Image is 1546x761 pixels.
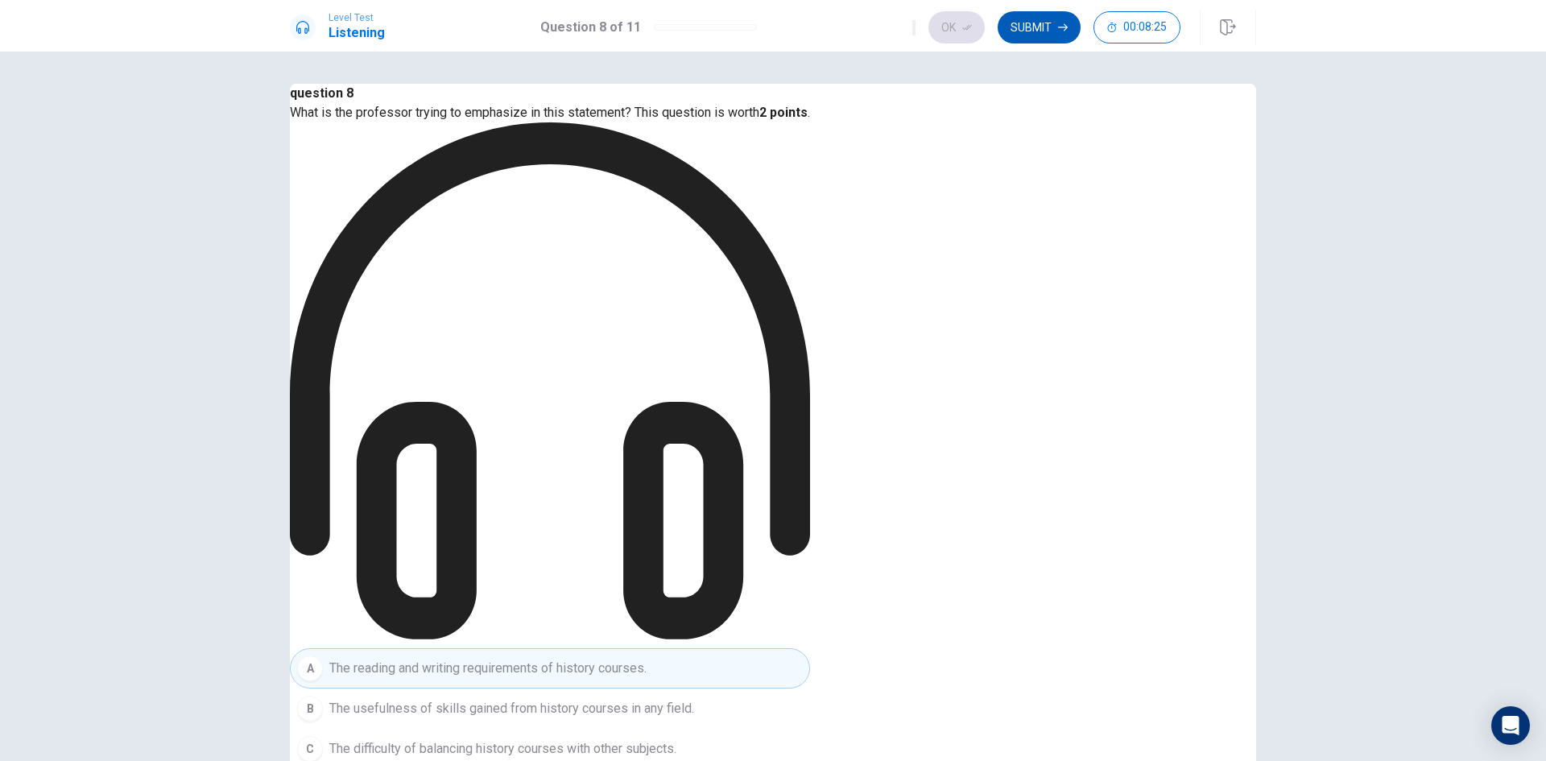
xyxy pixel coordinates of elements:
div: Open Intercom Messenger [1491,706,1530,745]
h1: Listening [329,23,385,43]
span: The reading and writing requirements of history courses. [329,659,647,678]
button: AThe reading and writing requirements of history courses. [290,648,810,689]
b: 2 points [759,105,808,120]
div: A [297,656,323,681]
button: Submit [998,11,1081,43]
span: The difficulty of balancing history courses with other subjects. [329,739,676,759]
span: 00:08:25 [1123,21,1167,34]
span: What is the professor trying to emphasize in this statement? This question is worth . [290,105,810,120]
span: Level Test [329,12,385,23]
h4: question 8 [290,84,810,103]
div: B [297,696,323,722]
span: The usefulness of skills gained from history courses in any field. [329,699,694,718]
h1: Question 8 of 11 [540,18,641,37]
button: 00:08:25 [1093,11,1180,43]
button: BThe usefulness of skills gained from history courses in any field. [290,689,810,729]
